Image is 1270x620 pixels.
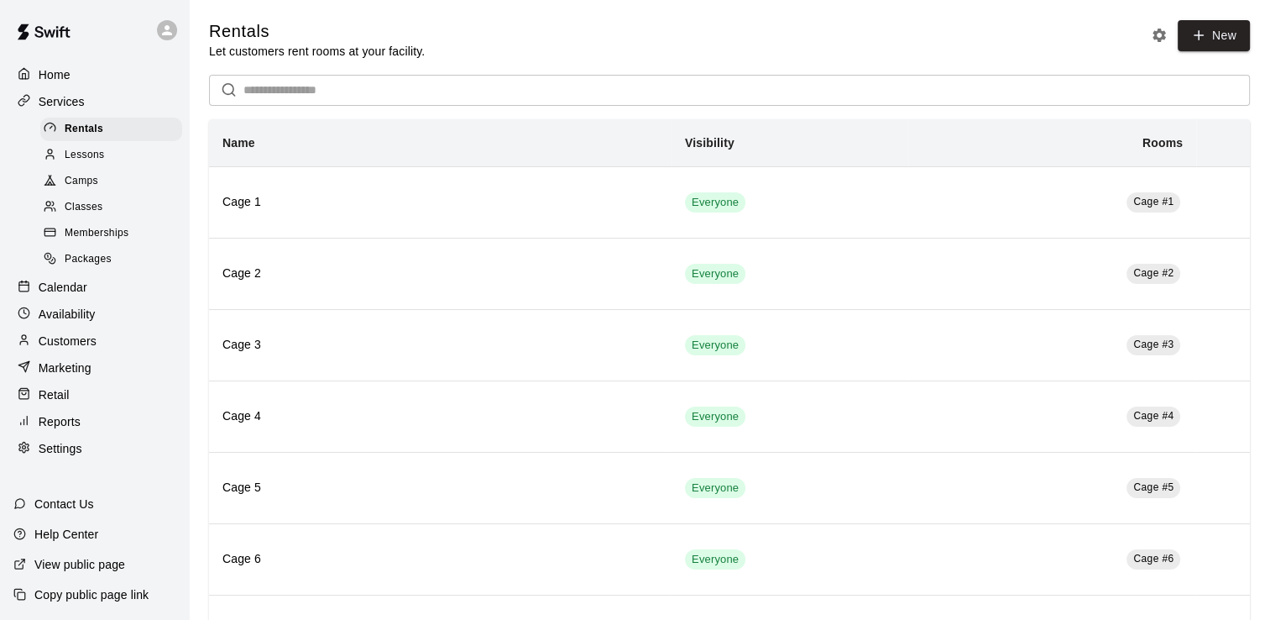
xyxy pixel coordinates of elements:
div: Lessons [40,144,182,167]
div: Memberships [40,222,182,245]
a: Classes [40,195,189,221]
a: Camps [40,169,189,195]
h6: Cage 5 [222,479,658,497]
a: Customers [13,328,175,354]
div: This service is visible to all of your customers [685,478,745,498]
span: Everyone [685,481,745,497]
p: Help Center [34,526,98,543]
span: Rentals [65,121,103,138]
a: Services [13,89,175,114]
span: Cage #6 [1133,553,1173,565]
p: Settings [39,440,82,457]
a: Settings [13,436,175,461]
a: Packages [40,247,189,273]
h5: Rentals [209,20,425,43]
p: View public page [34,556,125,573]
span: Lessons [65,147,105,164]
span: Camps [65,173,98,190]
a: Rentals [40,116,189,142]
p: Calendar [39,279,87,296]
a: Lessons [40,142,189,168]
a: Calendar [13,275,175,300]
div: Camps [40,170,182,193]
div: Classes [40,196,182,219]
div: This service is visible to all of your customers [685,192,745,213]
button: Rental settings [1147,23,1172,48]
span: Cage #3 [1133,339,1173,350]
span: Packages [65,251,112,268]
div: This service is visible to all of your customers [685,264,745,284]
div: This service is visible to all of your customers [685,335,745,355]
span: Cage #1 [1133,196,1173,208]
p: Services [39,93,85,110]
h6: Cage 2 [222,265,658,283]
b: Visibility [685,136,734,150]
span: Everyone [685,552,745,568]
span: Everyone [685,409,745,425]
a: New [1178,20,1250,51]
span: Classes [65,199,102,216]
p: Copy public page link [34,586,149,603]
div: Rentals [40,118,182,141]
h6: Cage 6 [222,550,658,569]
a: Availability [13,302,175,327]
h6: Cage 1 [222,193,658,212]
a: Retail [13,382,175,407]
p: Contact Us [34,496,94,512]
span: Memberships [65,225,128,242]
a: Home [13,62,175,87]
div: Packages [40,248,182,271]
div: This service is visible to all of your customers [685,407,745,427]
span: Everyone [685,266,745,282]
p: Let customers rent rooms at your facility. [209,43,425,60]
a: Memberships [40,221,189,247]
span: Cage #2 [1133,267,1173,279]
b: Rooms [1142,136,1183,150]
p: Marketing [39,360,91,376]
p: Retail [39,386,70,403]
span: Cage #4 [1133,410,1173,422]
span: Everyone [685,338,745,354]
p: Availability [39,306,96,323]
b: Name [222,136,255,150]
p: Home [39,66,71,83]
h6: Cage 3 [222,336,658,355]
span: Everyone [685,195,745,211]
h6: Cage 4 [222,407,658,426]
p: Customers [39,333,97,349]
div: This service is visible to all of your customers [685,549,745,570]
span: Cage #5 [1133,481,1173,493]
a: Marketing [13,355,175,381]
p: Reports [39,413,81,430]
a: Reports [13,409,175,434]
